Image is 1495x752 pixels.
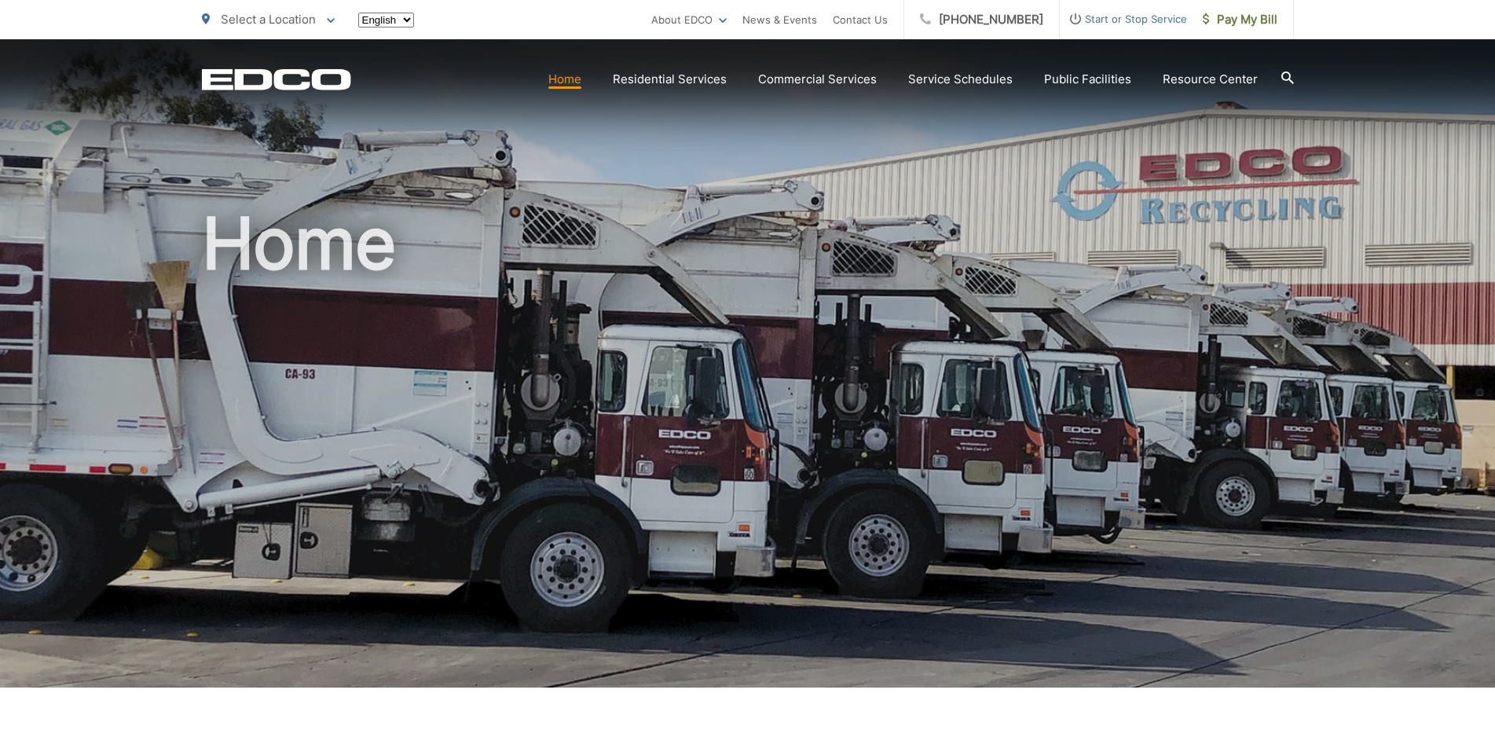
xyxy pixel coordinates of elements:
a: Public Facilities [1044,70,1131,89]
span: Pay My Bill [1203,10,1277,29]
a: About EDCO [651,10,727,29]
a: Resource Center [1163,70,1258,89]
span: Select a Location [221,12,316,27]
a: Residential Services [613,70,727,89]
h1: Home [202,204,1294,702]
a: Home [548,70,581,89]
a: Contact Us [833,10,888,29]
a: News & Events [742,10,817,29]
a: Service Schedules [908,70,1013,89]
a: EDCD logo. Return to the homepage. [202,68,351,90]
select: Select a language [358,13,414,28]
a: Commercial Services [758,70,877,89]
